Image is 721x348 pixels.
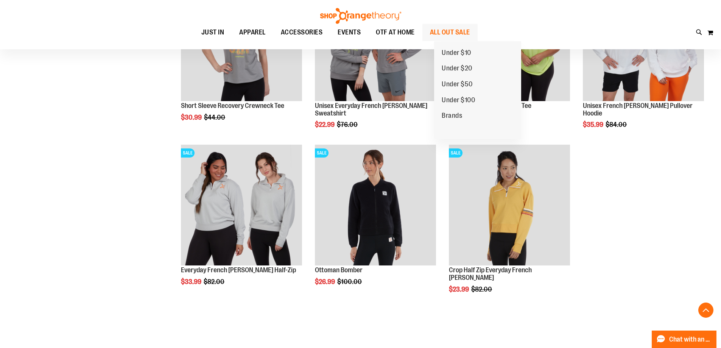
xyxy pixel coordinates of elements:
[315,148,329,158] span: SALE
[430,24,470,41] span: ALL OUT SALE
[181,278,202,286] span: $33.99
[449,145,570,267] a: Product image for Crop Half Zip Everyday French Terry PulloverSALE
[449,266,532,281] a: Crop Half Zip Everyday French [PERSON_NAME]
[698,303,713,318] button: Back To Top
[181,102,284,109] a: Short Sleeve Recovery Crewneck Tee
[181,148,195,158] span: SALE
[315,266,363,274] a: Ottoman Bomber
[442,64,472,74] span: Under $20
[338,24,361,41] span: EVENTS
[315,102,427,117] a: Unisex Everyday French [PERSON_NAME] Sweatshirt
[583,121,604,128] span: $35.99
[201,24,224,41] span: JUST IN
[583,102,693,117] a: Unisex French [PERSON_NAME] Pullover Hoodie
[376,24,415,41] span: OTF AT HOME
[449,286,470,293] span: $23.99
[442,49,471,58] span: Under $10
[442,80,473,90] span: Under $50
[337,278,363,286] span: $100.00
[311,141,440,305] div: product
[442,96,475,106] span: Under $100
[449,145,570,266] img: Product image for Crop Half Zip Everyday French Terry Pullover
[181,266,296,274] a: Everyday French [PERSON_NAME] Half-Zip
[319,8,402,24] img: Shop Orangetheory
[204,278,226,286] span: $82.00
[652,331,717,348] button: Chat with an Expert
[239,24,266,41] span: APPAREL
[449,148,462,158] span: SALE
[315,145,436,267] a: Product image for Ottoman BomberSALE
[181,145,302,267] a: Product image for Everyday French Terry 1/2 ZipSALE
[181,145,302,266] img: Product image for Everyday French Terry 1/2 Zip
[337,121,359,128] span: $76.00
[177,141,306,305] div: product
[445,141,574,312] div: product
[181,114,203,121] span: $30.99
[204,114,226,121] span: $44.00
[315,278,336,286] span: $26.99
[315,121,336,128] span: $22.99
[669,336,712,343] span: Chat with an Expert
[315,145,436,266] img: Product image for Ottoman Bomber
[606,121,628,128] span: $84.00
[281,24,323,41] span: ACCESSORIES
[471,286,493,293] span: $82.00
[442,112,462,121] span: Brands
